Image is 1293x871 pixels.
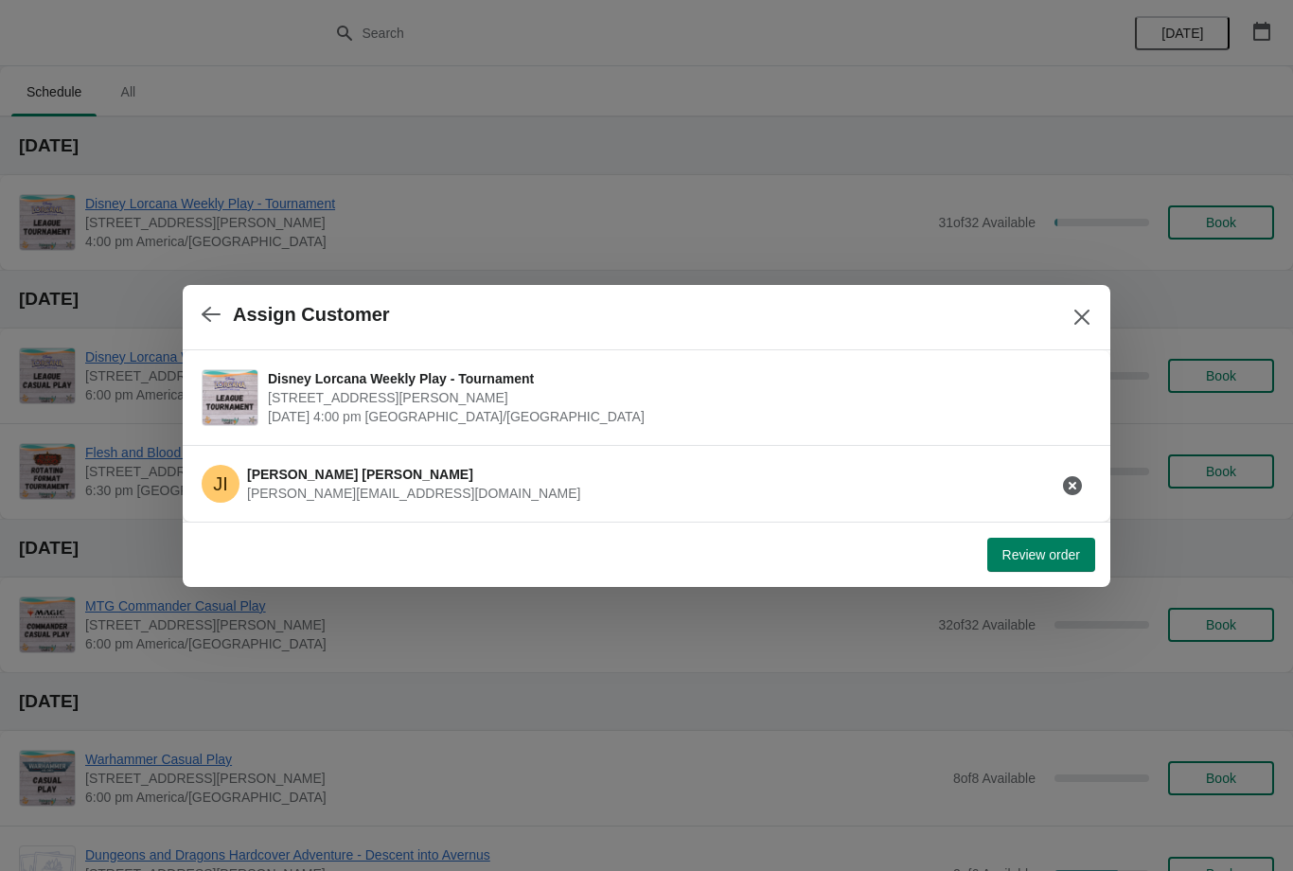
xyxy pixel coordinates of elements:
span: Disney Lorcana Weekly Play - Tournament [268,369,1082,388]
span: James [202,465,239,503]
span: [PERSON_NAME][EMAIL_ADDRESS][DOMAIN_NAME] [247,486,580,501]
span: [STREET_ADDRESS][PERSON_NAME] [268,388,1082,407]
button: Review order [987,538,1095,572]
span: [PERSON_NAME] [PERSON_NAME] [247,467,473,482]
span: [DATE] 4:00 pm [GEOGRAPHIC_DATA]/[GEOGRAPHIC_DATA] [268,407,1082,426]
img: Disney Lorcana Weekly Play - Tournament | 2040 Louetta Rd Ste I Spring, TX 77388 | September 7 | ... [203,370,257,425]
span: Review order [1002,547,1080,562]
h2: Assign Customer [233,304,390,326]
text: JI [213,473,228,494]
button: Close [1065,300,1099,334]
